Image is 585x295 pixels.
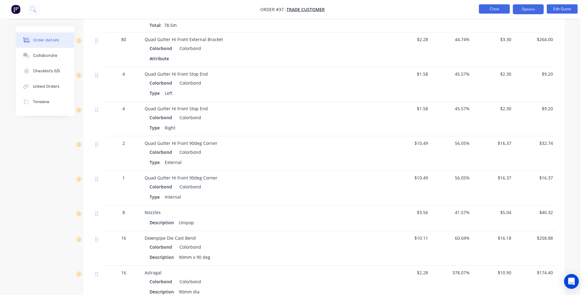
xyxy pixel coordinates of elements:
[286,6,325,12] a: Trade Customer
[391,105,428,112] span: $1.58
[433,71,470,77] span: 45.57%
[391,71,428,77] span: $1.58
[145,270,162,276] span: Astragal
[475,140,511,146] span: $16.37
[475,175,511,181] span: $16.37
[475,105,511,112] span: $2.30
[122,71,125,77] span: 4
[121,235,126,241] span: 16
[162,89,175,98] div: Left
[145,209,161,215] span: Nozzles
[177,277,201,286] div: Colorbond
[433,36,470,43] span: 44.74%
[150,89,162,98] div: Type
[177,44,201,53] div: Colorbond
[145,235,196,241] span: Downpipe Die Cast Bend
[177,182,201,191] div: Colorbond
[150,242,175,251] div: Colorbond
[16,79,74,94] button: Linked Orders
[145,106,208,112] span: Quad Gutter Hi Front Stop End
[16,63,74,79] button: Checklists 0/0
[150,22,162,28] span: Total:
[16,48,74,63] button: Collaborate
[475,269,511,276] span: $10.90
[516,235,553,241] span: $258.88
[145,175,217,181] span: Quad Gutter Hi Front 90deg Corner
[121,36,126,43] span: 80
[150,192,162,201] div: Type
[391,36,428,43] span: $2.28
[162,192,183,201] div: Internal
[150,78,175,87] div: Colorbond
[150,113,175,122] div: Colorbond
[475,36,511,43] span: $3.30
[33,53,57,58] div: Collaborate
[122,209,125,216] span: 8
[177,148,201,157] div: Colorbond
[547,4,578,14] button: Edit Quote
[11,5,20,14] img: Factory
[33,84,60,89] div: Linked Orders
[516,71,553,77] span: $9.20
[433,105,470,112] span: 45.57%
[16,32,74,48] button: Order details
[479,4,510,14] button: Close
[391,209,428,216] span: $3.56
[391,140,428,146] span: $10.49
[150,182,175,191] div: Colorbond
[475,235,511,241] span: $16.18
[162,158,184,167] div: External
[433,235,470,241] span: 60.04%
[475,209,511,216] span: $5.04
[33,37,59,43] div: Order details
[433,209,470,216] span: 41.57%
[260,6,286,12] span: Order #37 -
[516,36,553,43] span: $264.00
[150,253,176,262] div: Description
[516,105,553,112] span: $9.20
[162,123,178,132] div: Right
[177,78,201,87] div: Colorbond
[516,140,553,146] span: $32.74
[475,71,511,77] span: $2.30
[150,148,175,157] div: Colorbond
[145,71,208,77] span: Quad Gutter Hi Front Stop End
[150,277,175,286] div: Colorbond
[391,269,428,276] span: $2.28
[33,68,60,74] div: Checklists 0/0
[150,44,175,53] div: Colorbond
[176,218,196,227] div: Unipop
[433,175,470,181] span: 56.05%
[150,54,171,63] div: Attribute
[121,269,126,276] span: 16
[145,36,223,42] span: Quad Gutter Hi Front External Bracket
[564,274,579,289] div: Open Intercom Messenger
[150,123,162,132] div: Type
[122,175,125,181] span: 1
[391,235,428,241] span: $10.11
[433,269,470,276] span: 378.07%
[176,253,213,262] div: 90mm x 90 deg
[162,22,179,28] span: 78.5m
[122,140,125,146] span: 2
[516,209,553,216] span: $40.32
[122,105,125,112] span: 4
[145,140,217,146] span: Quad Gutter Hi Front 90deg Corner
[513,4,544,14] button: Options
[33,99,49,105] div: Timeline
[516,175,553,181] span: $16.37
[391,175,428,181] span: $10.49
[177,242,201,251] div: Colorbond
[150,218,176,227] div: Description
[177,113,201,122] div: Colorbond
[516,269,553,276] span: $174.40
[16,94,74,110] button: Timeline
[150,158,162,167] div: Type
[433,140,470,146] span: 56.05%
